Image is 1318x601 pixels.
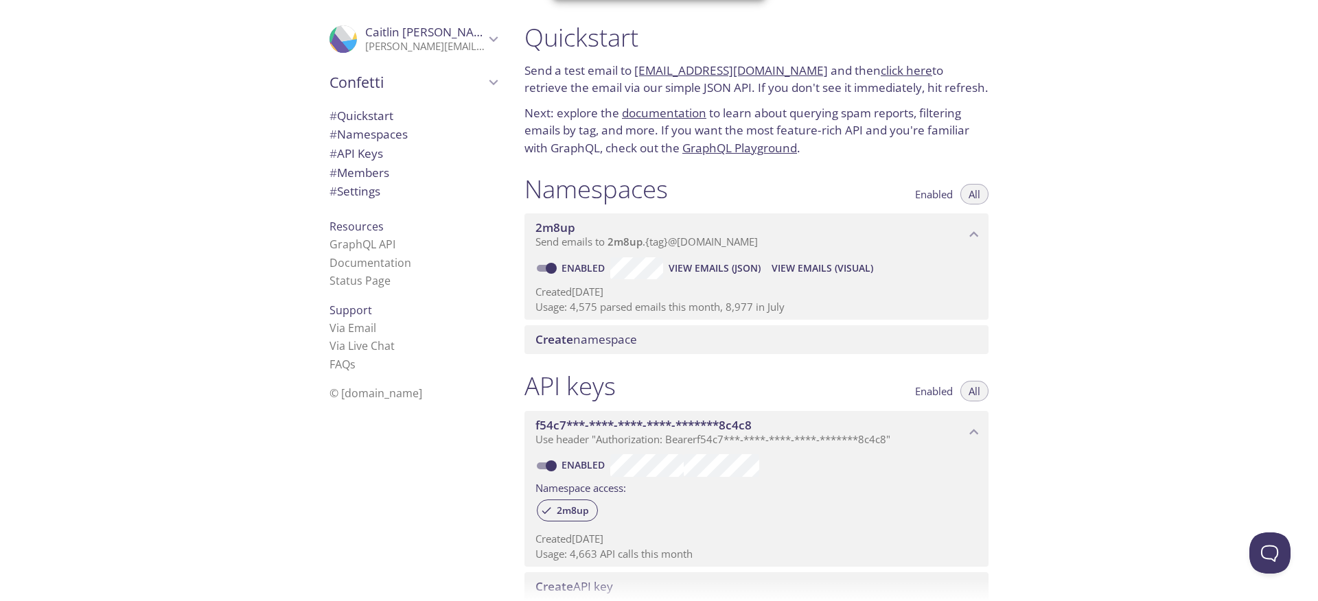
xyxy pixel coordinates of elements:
[535,477,626,497] label: Namespace access:
[319,163,508,182] div: Members
[329,237,395,252] a: GraphQL API
[319,64,508,100] div: Confetti
[622,105,706,121] a: documentation
[537,499,598,521] div: 2m8up
[524,370,616,401] h1: API keys
[319,106,508,126] div: Quickstart
[329,183,337,199] span: #
[329,145,383,161] span: API Keys
[329,338,395,353] a: Via Live Chat
[350,357,356,372] span: s
[766,257,879,279] button: View Emails (Visual)
[960,184,988,204] button: All
[1249,532,1291,574] iframe: Help Scout Beacon - Open
[329,255,411,270] a: Documentation
[535,300,978,314] p: Usage: 4,575 parsed emails this month, 8,977 in July
[682,140,797,156] a: GraphQL Playground
[907,184,961,204] button: Enabled
[634,62,828,78] a: [EMAIL_ADDRESS][DOMAIN_NAME]
[535,331,637,347] span: namespace
[319,182,508,201] div: Team Settings
[663,257,766,279] button: View Emails (JSON)
[669,260,761,276] span: View Emails (JSON)
[881,62,932,78] a: click here
[524,325,988,354] div: Create namespace
[559,458,610,471] a: Enabled
[365,40,485,54] p: [PERSON_NAME][EMAIL_ADDRESS][DOMAIN_NAME]
[329,73,485,92] span: Confetti
[329,320,376,335] a: Via Email
[960,381,988,401] button: All
[907,381,961,401] button: Enabled
[535,220,575,235] span: 2m8up
[329,108,393,123] span: Quickstart
[319,16,508,62] div: Caitlin Messinger
[329,126,337,142] span: #
[329,145,337,161] span: #
[329,183,380,199] span: Settings
[548,504,597,517] span: 2m8up
[524,213,988,256] div: 2m8up namespace
[772,260,873,276] span: View Emails (Visual)
[535,285,978,299] p: Created [DATE]
[329,108,337,123] span: #
[329,303,372,318] span: Support
[559,261,610,274] a: Enabled
[524,174,668,204] h1: Namespaces
[524,22,988,53] h1: Quickstart
[319,144,508,163] div: API Keys
[319,125,508,144] div: Namespaces
[329,126,408,142] span: Namespaces
[608,235,643,248] span: 2m8up
[365,24,495,40] span: Caitlin [PERSON_NAME]
[535,235,758,248] span: Send emails to . {tag} @[DOMAIN_NAME]
[524,62,988,97] p: Send a test email to and then to retrieve the email via our simple JSON API. If you don't see it ...
[329,165,389,180] span: Members
[524,572,988,601] div: Create API Key
[329,386,422,401] span: © [DOMAIN_NAME]
[329,273,391,288] a: Status Page
[535,547,978,561] p: Usage: 4,663 API calls this month
[535,532,978,546] p: Created [DATE]
[329,165,337,180] span: #
[329,219,384,234] span: Resources
[535,331,573,347] span: Create
[329,357,356,372] a: FAQ
[524,104,988,157] p: Next: explore the to learn about querying spam reports, filtering emails by tag, and more. If you...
